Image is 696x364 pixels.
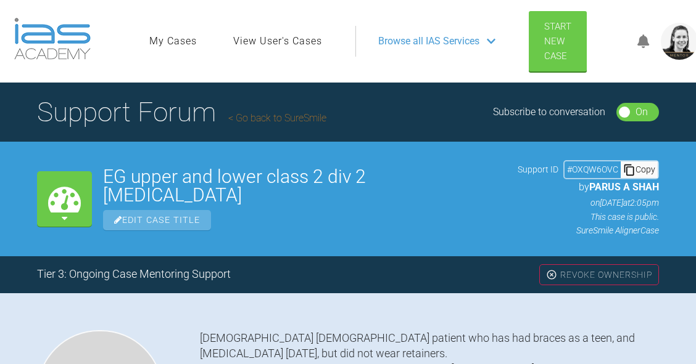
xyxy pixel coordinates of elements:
[589,181,659,193] span: PARUS A SHAH
[565,163,621,176] div: # OXQW6OVC
[37,265,231,283] div: Tier 3: Ongoing Case Mentoring Support
[518,224,659,237] p: SureSmile Aligner Case
[103,168,507,204] h2: EG upper and lower class 2 div 2 [MEDICAL_DATA]
[149,33,197,49] a: My Cases
[518,179,659,195] p: by
[529,11,587,71] a: Start New Case
[518,210,659,224] p: This case is public.
[103,210,211,230] span: Edit Case Title
[518,196,659,209] p: on [DATE] at 2:05pm
[233,33,322,49] a: View User's Cases
[228,112,326,124] a: Go back to SureSmile
[37,91,326,134] h1: Support Forum
[493,104,605,120] div: Subscribe to conversation
[518,163,558,176] span: Support ID
[636,104,648,120] div: On
[539,264,659,285] div: Revoke Ownership
[378,33,479,49] span: Browse all IAS Services
[546,269,557,280] img: close.456c75e0.svg
[14,18,91,60] img: logo-light.3e3ef733.png
[544,21,571,62] span: Start New Case
[621,161,658,177] div: Copy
